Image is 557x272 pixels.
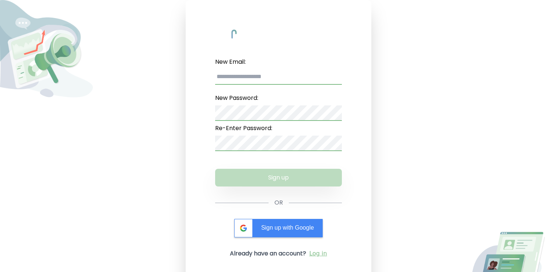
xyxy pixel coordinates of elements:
label: Re-Enter Password: [215,121,342,136]
img: My Influency [231,29,326,43]
h2: Already have an account? [230,249,306,258]
span: OR [274,198,283,207]
label: New Password: [215,91,342,105]
button: Sign up [215,169,342,186]
span: Sign up with Google [261,224,314,231]
label: New Email: [215,55,342,69]
a: Log in [309,249,327,258]
div: Sign up with Google [234,219,323,237]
